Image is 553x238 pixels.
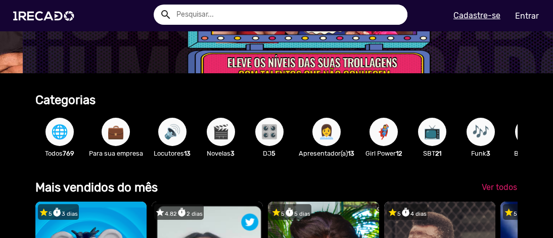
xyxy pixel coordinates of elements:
[482,182,517,192] span: Ver todos
[318,118,335,146] span: 👩‍💼
[467,118,495,146] button: 🎶
[231,150,235,157] b: 3
[107,118,124,146] span: 💼
[375,118,392,146] span: 🦸‍♀️
[212,118,229,146] span: 🎬
[261,118,278,146] span: 🎛️
[486,150,490,157] b: 3
[364,149,403,158] p: Girl Power
[207,118,235,146] button: 🎬
[348,150,354,157] b: 13
[202,149,240,158] p: Novelas
[184,150,191,157] b: 13
[158,118,187,146] button: 🔊
[63,150,74,157] b: 769
[424,118,441,146] span: 📺
[510,149,548,158] p: Bandas
[153,149,192,158] p: Locutores
[413,149,451,158] p: SBT
[250,149,289,158] p: DJ
[472,118,489,146] span: 🎶
[35,93,96,107] b: Categorias
[51,118,68,146] span: 🌐
[453,11,500,20] u: Cadastre-se
[435,150,441,157] b: 21
[160,9,172,21] mat-icon: Example home icon
[312,118,341,146] button: 👩‍💼
[164,118,181,146] span: 🔊
[169,5,407,25] input: Pesquisar...
[35,180,158,195] b: Mais vendidos do mês
[255,118,284,146] button: 🎛️
[89,149,143,158] p: Para sua empresa
[271,150,275,157] b: 5
[156,5,174,23] button: Example home icon
[509,7,545,25] a: Entrar
[418,118,446,146] button: 📺
[45,118,74,146] button: 🌐
[40,149,79,158] p: Todos
[102,118,130,146] button: 💼
[299,149,354,158] p: Apresentador(a)
[370,118,398,146] button: 🦸‍♀️
[396,150,402,157] b: 12
[462,149,500,158] p: Funk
